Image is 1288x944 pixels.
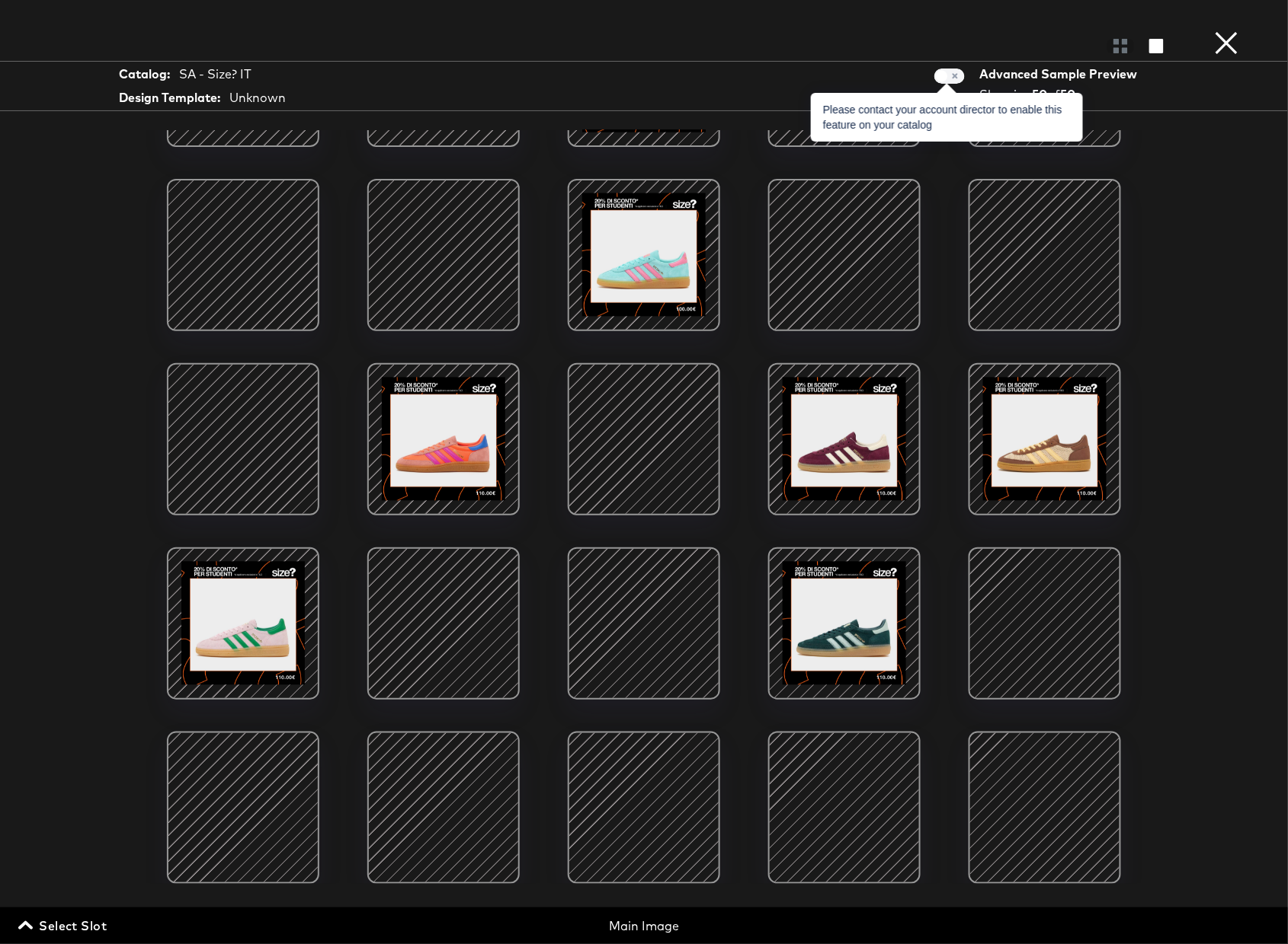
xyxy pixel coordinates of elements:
div: Unknown [229,89,286,107]
div: Main Image [438,917,850,935]
button: Select Slot [15,915,113,936]
strong: 50 [1061,87,1076,102]
div: Showing of [980,86,1143,104]
div: Advanced Sample Preview [980,65,1143,83]
strong: Catalog: [119,65,170,83]
strong: 50 [1033,87,1048,102]
span: Select Slot [21,915,107,936]
div: SA - Size? IT [179,65,252,83]
strong: Design Template: [119,89,220,107]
